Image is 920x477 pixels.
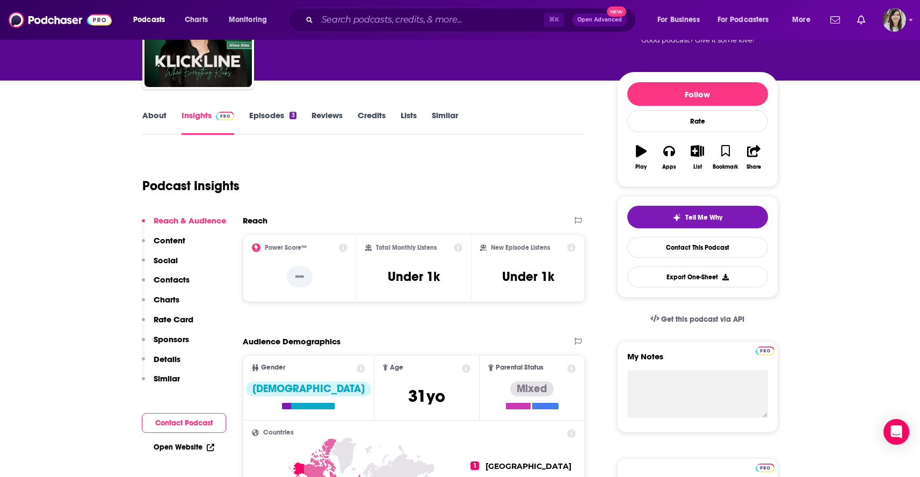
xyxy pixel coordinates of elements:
button: open menu [650,11,713,28]
button: Contacts [142,274,190,294]
span: Charts [185,12,208,27]
a: About [142,110,166,135]
h2: Reach [243,215,267,226]
button: Charts [142,294,179,314]
span: Podcasts [133,12,165,27]
p: Social [154,255,178,265]
button: Content [142,235,185,255]
p: Reach & Audience [154,215,226,226]
img: User Profile [882,8,906,32]
button: Reach & Audience [142,215,226,235]
div: Apps [662,164,676,170]
button: Bookmark [712,138,740,177]
button: Share [740,138,767,177]
button: Show profile menu [882,8,906,32]
h2: New Episode Listens [491,244,550,251]
h1: Podcast Insights [142,178,240,194]
span: Age [390,364,403,371]
span: Parental Status [496,364,544,371]
div: 3 [289,112,296,119]
span: Countries [263,429,294,436]
button: Apps [655,138,683,177]
div: Share [747,164,761,170]
h2: Power Score™ [265,244,307,251]
img: Podchaser Pro [756,464,774,472]
input: Search podcasts, credits, & more... [317,11,544,28]
span: Open Advanced [577,17,622,23]
a: Similar [432,110,458,135]
span: Tell Me Why [685,213,722,222]
a: Pro website [756,345,774,355]
p: Content [154,235,185,245]
button: Export One-Sheet [627,266,768,287]
a: Open Website [154,443,214,452]
button: List [683,138,711,177]
p: Contacts [154,274,190,285]
button: open menu [785,11,824,28]
a: Show notifications dropdown [853,11,870,29]
a: Credits [358,110,386,135]
div: Open Intercom Messenger [883,419,909,445]
div: [DEMOGRAPHIC_DATA] [246,381,371,396]
h2: Audience Demographics [243,336,341,346]
button: Rate Card [142,314,193,334]
p: Rate Card [154,314,193,324]
button: Contact Podcast [142,413,226,433]
span: Get this podcast via API [661,315,744,324]
a: Charts [178,11,214,28]
button: Open AdvancedNew [573,13,627,26]
p: Similar [154,373,180,384]
a: InsightsPodchaser Pro [182,110,235,135]
button: Details [142,354,180,374]
button: Follow [627,82,768,106]
button: open menu [711,11,785,28]
div: Rate [627,110,768,132]
span: 31 yo [408,386,445,407]
p: Charts [154,294,179,305]
button: tell me why sparkleTell Me Why [627,206,768,228]
button: Similar [142,373,180,393]
div: Mixed [510,381,554,396]
button: Play [627,138,655,177]
a: Lists [401,110,417,135]
span: For Business [657,12,700,27]
p: -- [287,266,313,287]
label: My Notes [627,351,768,370]
div: Play [635,164,647,170]
span: More [792,12,810,27]
a: Episodes3 [249,110,296,135]
button: open menu [221,11,281,28]
button: open menu [126,11,179,28]
div: List [693,164,702,170]
span: For Podcasters [718,12,769,27]
img: Podchaser - Follow, Share and Rate Podcasts [9,10,112,30]
h3: Under 1k [388,269,440,285]
div: Search podcasts, credits, & more... [298,8,646,32]
a: Pro website [756,462,774,472]
h3: Under 1k [502,269,554,285]
span: [GEOGRAPHIC_DATA] [486,461,571,471]
img: Podchaser Pro [216,112,235,120]
a: Contact This Podcast [627,237,768,258]
a: Get this podcast via API [642,306,754,333]
span: Gender [261,364,285,371]
a: Reviews [312,110,343,135]
span: 1 [470,461,479,470]
button: Social [142,255,178,275]
p: Details [154,354,180,364]
span: Logged in as devinandrade [882,8,906,32]
img: Podchaser Pro [756,346,774,355]
div: Bookmark [713,164,738,170]
a: Show notifications dropdown [826,11,844,29]
span: Monitoring [229,12,267,27]
span: New [607,6,626,17]
img: tell me why sparkle [672,213,681,222]
span: ⌘ K [544,13,564,27]
h2: Total Monthly Listens [376,244,437,251]
p: Sponsors [154,334,189,344]
span: Good podcast? Give it some love! [641,36,754,44]
button: Sponsors [142,334,189,354]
